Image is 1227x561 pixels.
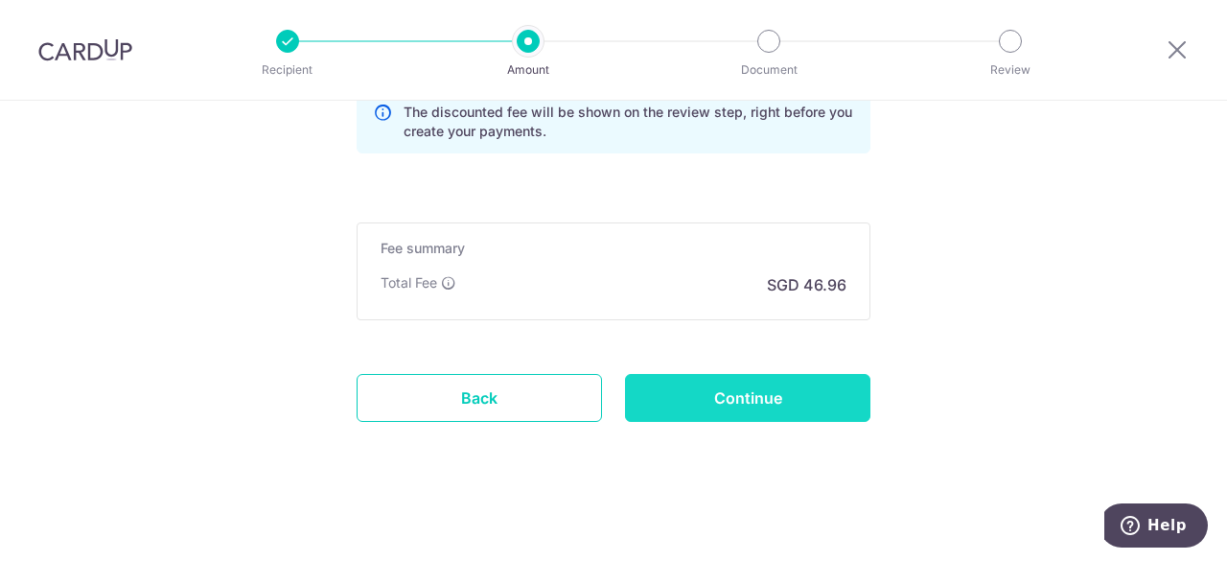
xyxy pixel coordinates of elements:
p: Document [698,60,840,80]
img: CardUp [38,38,132,61]
p: Amount [457,60,599,80]
a: Back [357,374,602,422]
iframe: Opens a widget where you can find more information [1104,503,1208,551]
p: Recipient [217,60,359,80]
p: The discounted fee will be shown on the review step, right before you create your payments. [404,103,854,141]
h5: Fee summary [381,239,846,258]
p: Total Fee [381,273,437,292]
input: Continue [625,374,870,422]
p: Review [939,60,1081,80]
p: SGD 46.96 [767,273,846,296]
